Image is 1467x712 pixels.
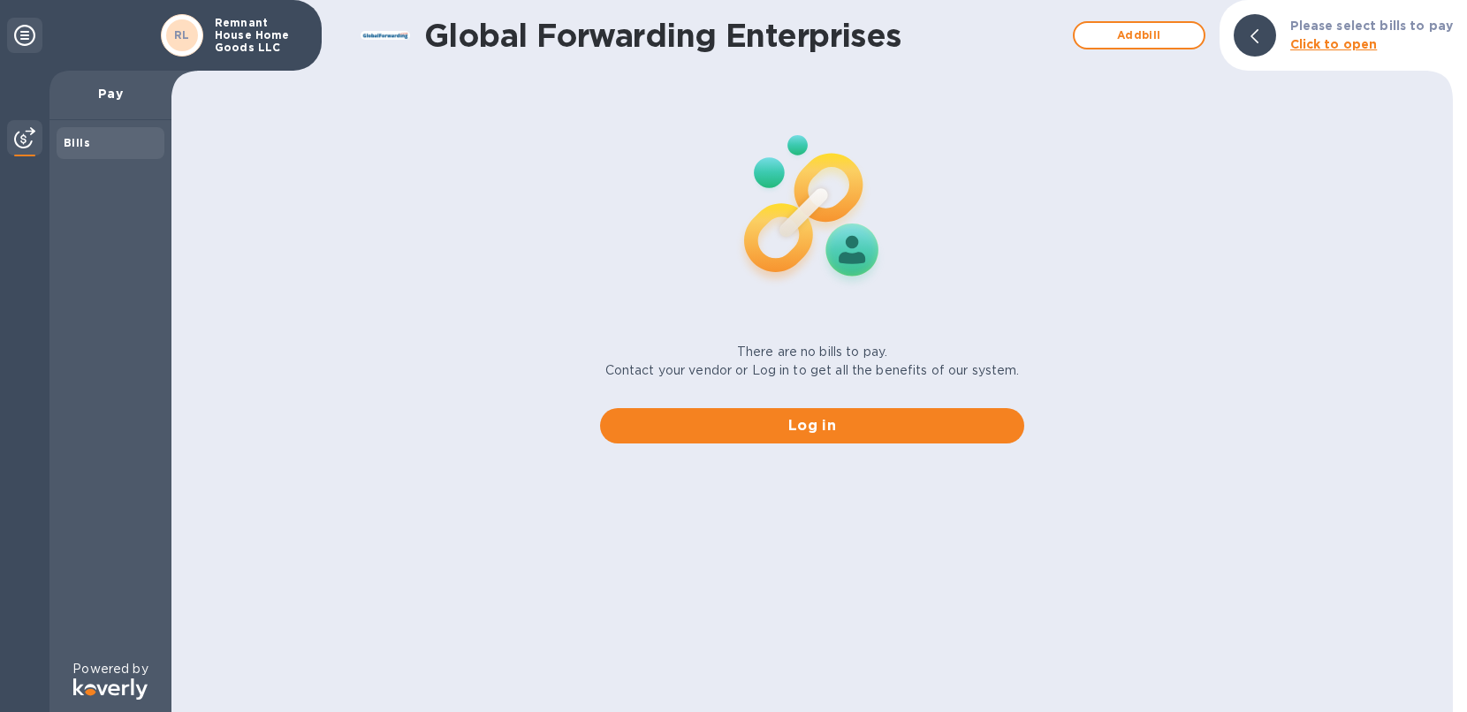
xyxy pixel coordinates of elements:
[605,343,1020,380] p: There are no bills to pay. Contact your vendor or Log in to get all the benefits of our system.
[424,17,1064,54] h1: Global Forwarding Enterprises
[73,678,148,700] img: Logo
[614,415,1010,436] span: Log in
[1290,37,1378,51] b: Click to open
[600,408,1024,443] button: Log in
[64,85,157,102] p: Pay
[215,17,303,54] p: Remnant House Home Goods LLC
[64,136,90,149] b: Bills
[1290,19,1453,33] b: Please select bills to pay
[1073,21,1205,49] button: Addbill
[1089,25,1190,46] span: Add bill
[72,660,148,678] p: Powered by
[174,28,190,42] b: RL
